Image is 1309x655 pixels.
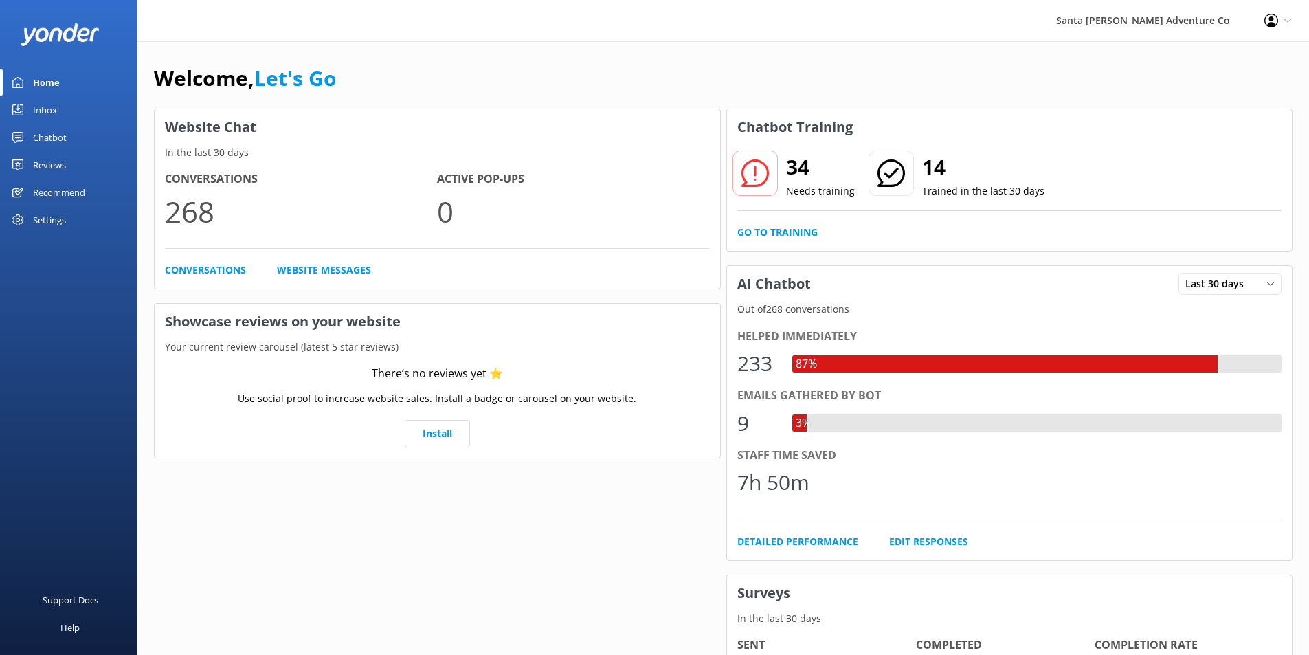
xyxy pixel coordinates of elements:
[154,62,337,95] h1: Welcome,
[21,23,100,46] img: yonder-white-logo.png
[165,188,437,234] p: 268
[60,614,80,641] div: Help
[737,534,858,549] a: Detailed Performance
[238,391,636,406] p: Use social proof to increase website sales. Install a badge or carousel on your website.
[786,184,855,199] p: Needs training
[405,420,470,447] a: Install
[922,151,1044,184] h2: 14
[737,466,809,499] div: 7h 50m
[254,64,337,92] a: Let's Go
[155,145,720,160] p: In the last 30 days
[155,340,720,355] p: Your current review carousel (latest 5 star reviews)
[33,206,66,234] div: Settings
[786,151,855,184] h2: 34
[922,184,1044,199] p: Trained in the last 30 days
[727,266,821,302] h3: AI Chatbot
[1095,636,1273,654] h4: Completion Rate
[727,611,1293,626] p: In the last 30 days
[727,575,1293,611] h3: Surveys
[737,447,1282,465] div: Staff time saved
[727,109,863,145] h3: Chatbot Training
[737,636,916,654] h4: Sent
[437,188,709,234] p: 0
[155,109,720,145] h3: Website Chat
[737,347,779,380] div: 233
[737,407,779,440] div: 9
[165,170,437,188] h4: Conversations
[165,263,246,278] a: Conversations
[33,96,57,124] div: Inbox
[737,225,818,240] a: Go to Training
[792,355,820,373] div: 87%
[737,387,1282,405] div: Emails gathered by bot
[43,586,98,614] div: Support Docs
[277,263,371,278] a: Website Messages
[437,170,709,188] h4: Active Pop-ups
[33,151,66,179] div: Reviews
[727,302,1293,317] p: Out of 268 conversations
[889,534,968,549] a: Edit Responses
[737,328,1282,346] div: Helped immediately
[792,414,814,432] div: 3%
[1185,276,1252,291] span: Last 30 days
[33,179,85,206] div: Recommend
[33,69,60,96] div: Home
[33,124,67,151] div: Chatbot
[916,636,1095,654] h4: Completed
[372,365,503,383] div: There’s no reviews yet ⭐
[155,304,720,340] h3: Showcase reviews on your website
